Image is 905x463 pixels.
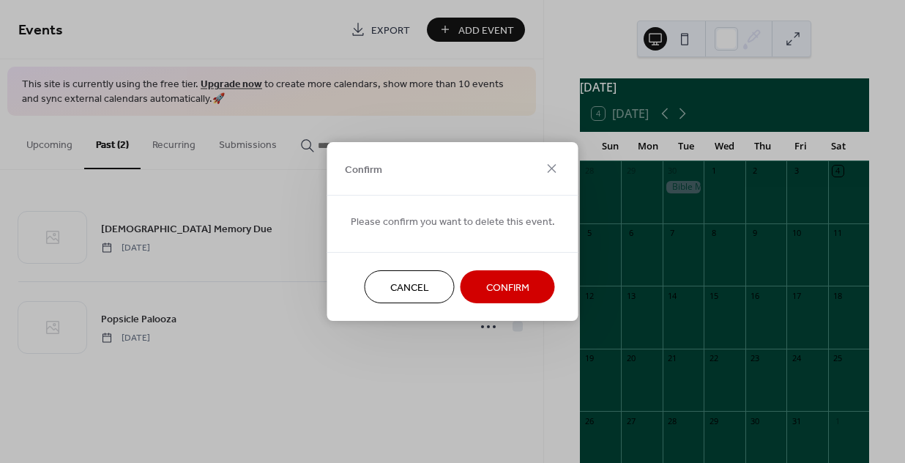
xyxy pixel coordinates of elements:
[486,281,529,296] span: Confirm
[365,270,455,303] button: Cancel
[351,215,555,230] span: Please confirm you want to delete this event.
[461,270,555,303] button: Confirm
[345,162,382,177] span: Confirm
[390,281,429,296] span: Cancel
